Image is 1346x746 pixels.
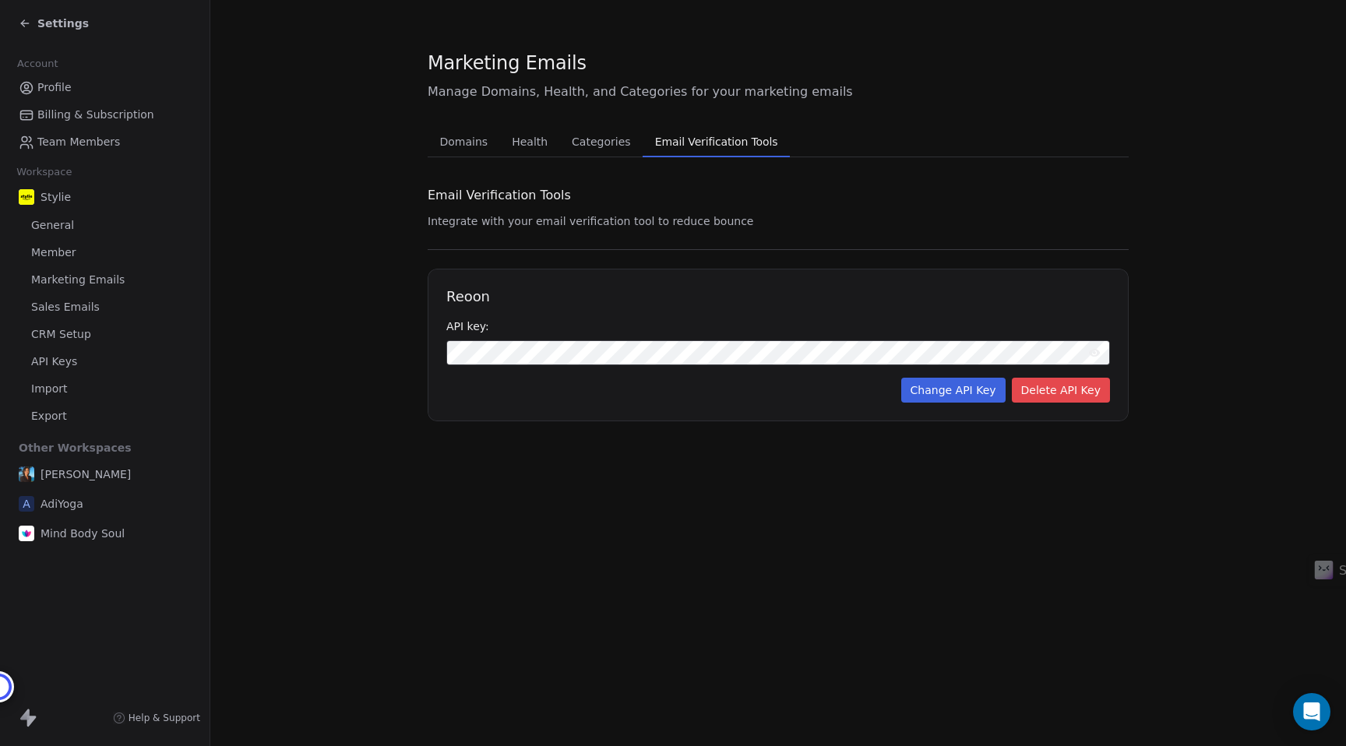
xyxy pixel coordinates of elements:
span: Workspace [10,160,79,184]
a: Profile [12,75,197,100]
a: Import [12,376,197,402]
span: AdiYoga [41,496,83,512]
span: Export [31,408,67,424]
span: Team Members [37,134,120,150]
a: CRM Setup [12,322,197,347]
a: Settings [19,16,89,31]
button: Delete API Key [1012,378,1110,403]
a: Member [12,240,197,266]
span: Settings [37,16,89,31]
span: Manage Domains, Health, and Categories for your marketing emails [428,83,1129,101]
span: Email Verification Tools [428,186,571,205]
a: General [12,213,197,238]
a: Marketing Emails [12,267,197,293]
span: Mind Body Soul [41,526,125,541]
span: Import [31,381,67,397]
span: Marketing Emails [428,51,587,75]
span: [PERSON_NAME] [41,466,131,482]
a: Help & Support [113,712,200,724]
a: Sales Emails [12,294,197,320]
span: Account [10,52,65,76]
span: Marketing Emails [31,272,125,288]
span: Billing & Subscription [37,107,154,123]
a: Billing & Subscription [12,102,197,128]
span: Domains [434,131,495,153]
h1: Reoon [446,287,1110,306]
span: Categories [566,131,636,153]
span: Sales Emails [31,299,100,315]
span: General [31,217,74,234]
div: Open Intercom Messenger [1293,693,1330,730]
a: Team Members [12,129,197,155]
button: Change API Key [901,378,1006,403]
img: MBS-Logo.png [19,526,34,541]
span: A [19,496,34,512]
a: API Keys [12,349,197,375]
a: Export [12,403,197,429]
div: API key: [446,318,1110,334]
span: Health [506,131,554,153]
span: API Keys [31,354,77,370]
span: Integrate with your email verification tool to reduce bounce [428,215,753,227]
span: Email Verification Tools [649,131,784,153]
span: Profile [37,79,72,96]
span: Other Workspaces [12,435,138,460]
span: Help & Support [129,712,200,724]
span: Stylie [41,189,71,205]
img: pic.jpg [19,466,34,482]
span: CRM Setup [31,326,91,343]
span: Member [31,245,76,261]
img: stylie-square-yellow.svg [19,189,34,205]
